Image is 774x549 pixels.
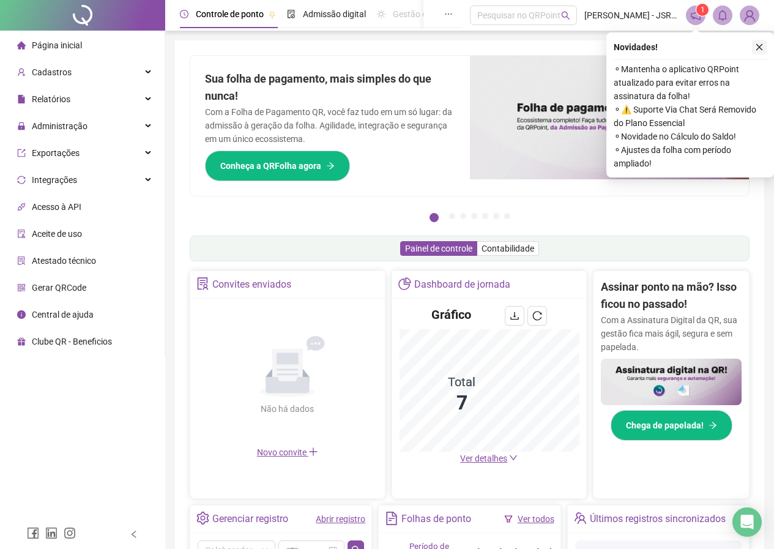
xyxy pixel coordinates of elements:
[326,162,335,170] span: arrow-right
[17,149,26,157] span: export
[45,527,58,539] span: linkedin
[32,40,82,50] span: Página inicial
[17,230,26,238] span: audit
[717,10,728,21] span: bell
[17,41,26,50] span: home
[17,310,26,319] span: info-circle
[414,274,510,295] div: Dashboard de jornada
[205,151,350,181] button: Conheça a QRFolha agora
[601,313,742,354] p: Com a Assinatura Digital da QR, sua gestão fica mais ágil, segura e sem papelada.
[460,213,466,219] button: 3
[732,507,762,537] div: Open Intercom Messenger
[32,148,80,158] span: Exportações
[32,121,87,131] span: Administração
[17,256,26,265] span: solution
[470,56,750,179] img: banner%2F8d14a306-6205-4263-8e5b-06e9a85ad873.png
[32,283,86,293] span: Gerar QRCode
[32,229,82,239] span: Aceite de uso
[460,454,507,463] span: Ver detalhes
[509,454,518,462] span: down
[205,105,455,146] p: Com a Folha de Pagamento QR, você faz tudo em um só lugar: da admissão à geração da folha. Agilid...
[614,40,658,54] span: Novidades !
[709,421,717,430] span: arrow-right
[212,274,291,295] div: Convites enviados
[287,10,296,18] span: file-done
[17,122,26,130] span: lock
[257,447,318,457] span: Novo convite
[574,512,587,525] span: team
[482,213,488,219] button: 5
[614,130,767,143] span: ⚬ Novidade no Cálculo do Saldo!
[316,514,365,524] a: Abrir registro
[430,213,439,222] button: 1
[17,203,26,211] span: api
[196,512,209,525] span: setting
[401,509,471,529] div: Folhas de ponto
[532,311,542,321] span: reload
[32,202,81,212] span: Acesso à API
[696,4,709,16] sup: 1
[740,6,759,24] img: 85226
[614,143,767,170] span: ⚬ Ajustes da folha com período ampliado!
[755,43,764,51] span: close
[17,176,26,184] span: sync
[690,10,701,21] span: notification
[561,11,570,20] span: search
[32,94,70,104] span: Relatórios
[601,278,742,313] h2: Assinar ponto na mão? Isso ficou no passado!
[444,10,453,18] span: ellipsis
[269,11,276,18] span: pushpin
[196,9,264,19] span: Controle de ponto
[17,337,26,346] span: gift
[64,527,76,539] span: instagram
[493,213,499,219] button: 6
[626,419,704,432] span: Chega de papelada!
[377,10,385,18] span: sun
[220,159,321,173] span: Conheça a QRFolha agora
[27,527,39,539] span: facebook
[701,6,705,14] span: 1
[130,530,138,539] span: left
[482,244,534,253] span: Contabilidade
[460,454,518,463] a: Ver detalhes down
[196,277,209,290] span: solution
[405,244,472,253] span: Painel de controle
[32,175,77,185] span: Integrações
[614,103,767,130] span: ⚬ ⚠️ Suporte Via Chat Será Removido do Plano Essencial
[510,311,519,321] span: download
[504,213,510,219] button: 7
[180,10,188,18] span: clock-circle
[449,213,455,219] button: 2
[398,277,411,290] span: pie-chart
[471,213,477,219] button: 4
[504,515,513,523] span: filter
[17,68,26,77] span: user-add
[385,512,398,525] span: file-text
[205,70,455,105] h2: Sua folha de pagamento, mais simples do que nunca!
[601,359,742,406] img: banner%2F02c71560-61a6-44d4-94b9-c8ab97240462.png
[308,447,318,457] span: plus
[611,410,732,441] button: Chega de papelada!
[32,337,112,346] span: Clube QR - Beneficios
[231,402,344,416] div: Não há dados
[614,62,767,103] span: ⚬ Mantenha o aplicativo QRPoint atualizado para evitar erros na assinatura da folha!
[32,310,94,319] span: Central de ajuda
[431,306,471,323] h4: Gráfico
[590,509,726,529] div: Últimos registros sincronizados
[518,514,554,524] a: Ver todos
[212,509,288,529] div: Gerenciar registro
[32,67,72,77] span: Cadastros
[32,256,96,266] span: Atestado técnico
[17,283,26,292] span: qrcode
[393,9,455,19] span: Gestão de férias
[303,9,366,19] span: Admissão digital
[17,95,26,103] span: file
[584,9,679,22] span: [PERSON_NAME] - JSR SERVICOS GRAFICOS LTDA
